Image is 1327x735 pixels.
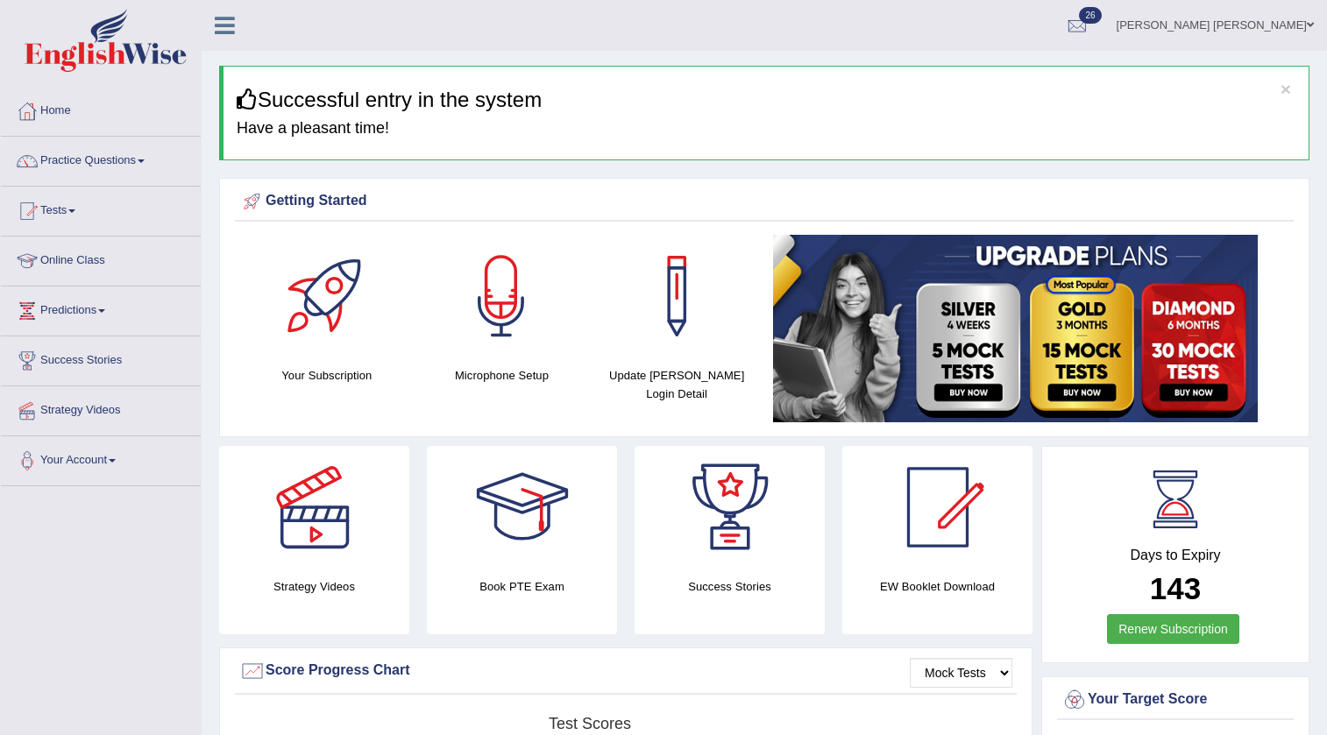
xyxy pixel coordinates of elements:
div: Getting Started [239,188,1289,215]
img: small5.jpg [773,235,1258,422]
button: × [1281,80,1291,98]
h4: Update [PERSON_NAME] Login Detail [598,366,756,403]
a: Success Stories [1,336,201,380]
h4: Your Subscription [248,366,406,385]
h4: Have a pleasant time! [237,120,1295,138]
tspan: Test scores [549,715,631,732]
h4: Microphone Setup [423,366,581,385]
a: Your Account [1,436,201,480]
a: Tests [1,187,201,230]
h4: Days to Expiry [1061,548,1289,563]
div: Your Target Score [1061,687,1289,713]
a: Online Class [1,237,201,280]
h4: Success Stories [635,577,825,596]
a: Predictions [1,286,201,330]
h4: Strategy Videos [219,577,409,596]
h4: EW Booklet Download [842,577,1033,596]
a: Strategy Videos [1,386,201,430]
span: 26 [1079,7,1101,24]
a: Home [1,87,201,131]
div: Score Progress Chart [239,658,1012,684]
a: Practice Questions [1,137,201,180]
h4: Book PTE Exam [427,577,617,596]
b: 143 [1150,571,1201,605]
a: Renew Subscription [1107,614,1239,644]
h3: Successful entry in the system [237,88,1295,111]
